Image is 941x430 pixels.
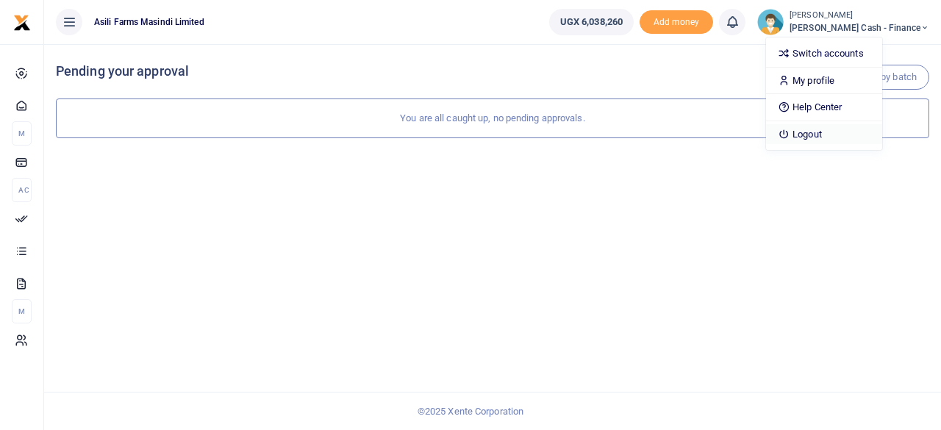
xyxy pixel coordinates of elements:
[790,10,929,22] small: [PERSON_NAME]
[12,121,32,146] li: M
[88,15,210,29] span: Asili Farms Masindi Limited
[12,178,32,202] li: Ac
[13,14,31,32] img: logo-small
[560,15,623,29] span: UGX 6,038,260
[640,15,713,26] a: Add money
[757,9,929,35] a: profile-user [PERSON_NAME] [PERSON_NAME] Cash - Finance
[766,124,882,145] a: Logout
[543,9,640,35] li: Wallet ballance
[549,9,634,35] a: UGX 6,038,260
[766,71,882,91] a: My profile
[12,299,32,323] li: M
[56,63,929,79] h4: Pending your approval
[13,16,31,27] a: logo-small logo-large logo-large
[757,9,784,35] img: profile-user
[766,97,882,118] a: Help Center
[640,10,713,35] span: Add money
[766,43,882,64] a: Switch accounts
[790,21,929,35] span: [PERSON_NAME] Cash - Finance
[640,10,713,35] li: Toup your wallet
[845,65,929,90] a: View by batch
[56,98,929,138] div: You are all caught up, no pending approvals.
